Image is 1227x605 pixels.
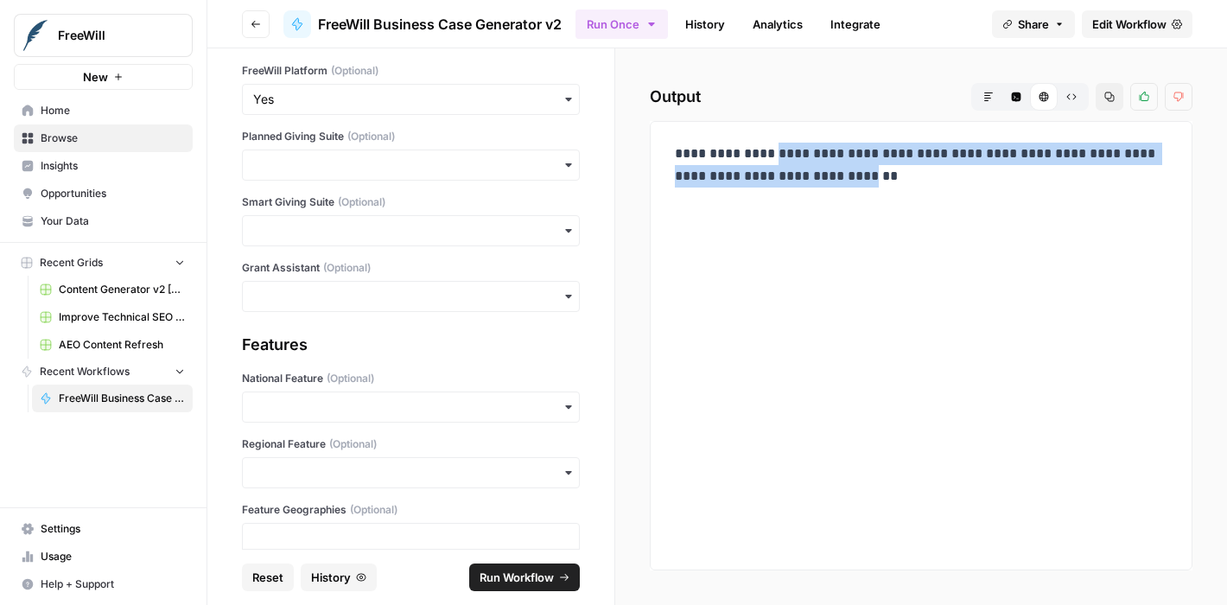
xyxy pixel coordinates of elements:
button: Recent Workflows [14,359,193,385]
span: (Optional) [327,371,374,386]
a: Settings [14,515,193,543]
a: Usage [14,543,193,570]
label: Smart Giving Suite [242,194,580,210]
span: History [311,569,351,586]
a: AEO Content Refresh [32,331,193,359]
span: Home [41,103,185,118]
span: (Optional) [347,129,395,144]
span: AEO Content Refresh [59,337,185,353]
label: FreeWill Platform [242,63,580,79]
span: Recent Workflows [40,364,130,379]
span: Usage [41,549,185,564]
span: Settings [41,521,185,537]
button: Run Workflow [469,564,580,591]
span: Opportunities [41,186,185,201]
label: National Feature [242,371,580,386]
a: FreeWill Business Case Generator v2 [32,385,193,412]
span: Insights [41,158,185,174]
button: Recent Grids [14,250,193,276]
label: Grant Assistant [242,260,580,276]
span: Edit Workflow [1092,16,1167,33]
a: Your Data [14,207,193,235]
a: Content Generator v2 [DRAFT] Test [32,276,193,303]
a: FreeWill Business Case Generator v2 [283,10,562,38]
span: (Optional) [331,63,378,79]
button: Reset [242,564,294,591]
h2: Output [650,83,1192,111]
span: Help + Support [41,576,185,592]
button: Run Once [575,10,668,39]
a: Integrate [820,10,891,38]
span: New [83,68,108,86]
label: Feature Geographies [242,502,580,518]
a: Opportunities [14,180,193,207]
a: Analytics [742,10,813,38]
span: Content Generator v2 [DRAFT] Test [59,282,185,297]
a: Edit Workflow [1082,10,1192,38]
span: Improve Technical SEO for Page [59,309,185,325]
span: FreeWill Business Case Generator v2 [59,391,185,406]
input: Yes [253,91,569,108]
span: FreeWill [58,27,162,44]
button: New [14,64,193,90]
a: Insights [14,152,193,180]
button: Help + Support [14,570,193,598]
button: Share [992,10,1075,38]
a: Improve Technical SEO for Page [32,303,193,331]
span: Share [1018,16,1049,33]
button: History [301,564,377,591]
span: (Optional) [338,194,385,210]
span: Reset [252,569,283,586]
a: Home [14,97,193,124]
button: Workspace: FreeWill [14,14,193,57]
span: Your Data [41,213,185,229]
span: (Optional) [350,502,397,518]
img: FreeWill Logo [20,20,51,51]
span: Run Workflow [480,569,554,586]
span: Browse [41,131,185,146]
label: Regional Feature [242,436,580,452]
span: (Optional) [329,436,377,452]
a: Browse [14,124,193,152]
a: History [675,10,735,38]
div: Features [242,333,580,357]
span: FreeWill Business Case Generator v2 [318,14,562,35]
span: Recent Grids [40,255,103,271]
span: (Optional) [323,260,371,276]
label: Planned Giving Suite [242,129,580,144]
